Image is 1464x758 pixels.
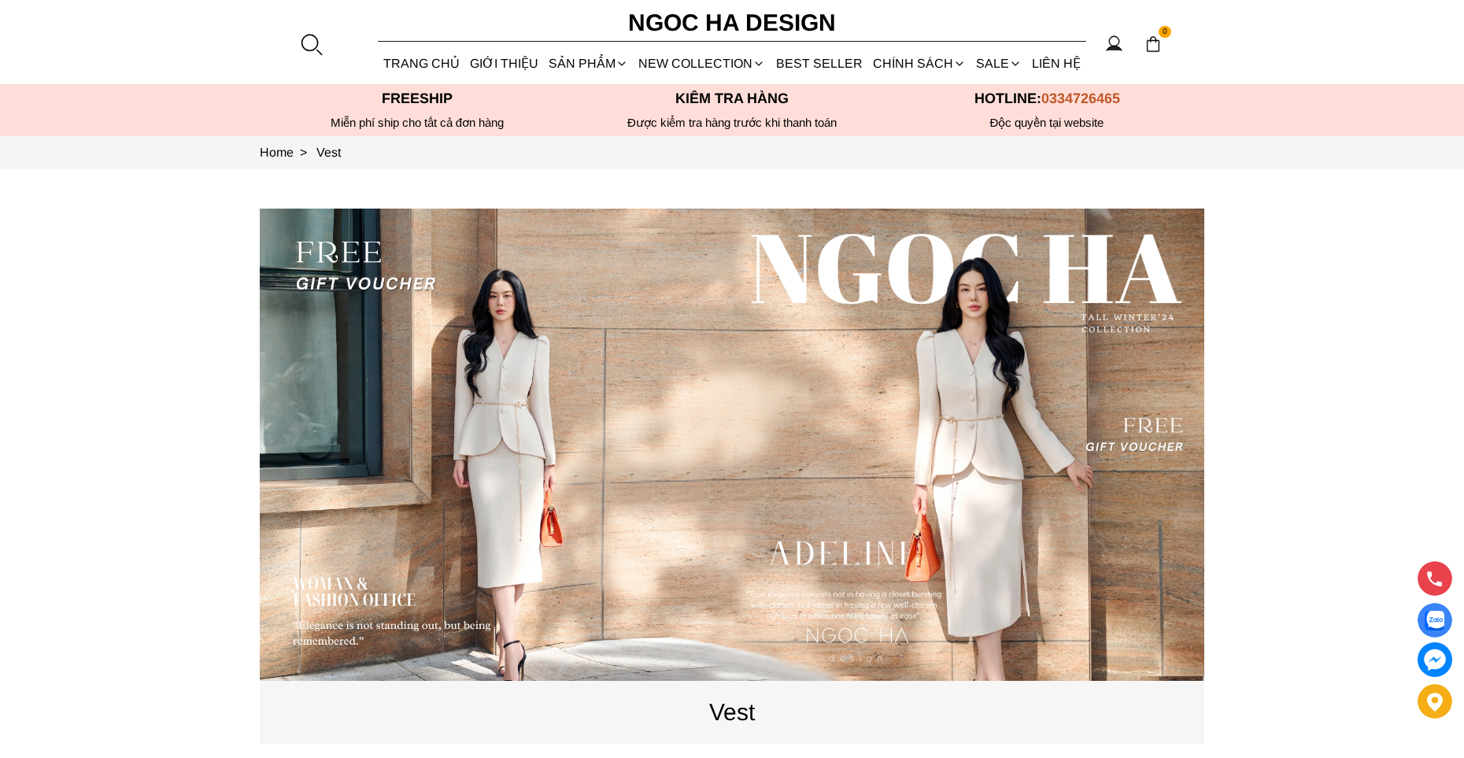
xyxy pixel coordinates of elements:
img: img-CART-ICON-ksit0nf1 [1144,35,1162,53]
a: Link to Vest [316,146,341,159]
a: messenger [1418,642,1452,677]
a: NEW COLLECTION [634,43,771,84]
a: LIÊN HỆ [1027,43,1086,84]
a: Ngoc Ha Design [614,4,850,42]
p: Hotline: [889,91,1204,107]
span: 0 [1159,26,1171,39]
div: Miễn phí ship cho tất cả đơn hàng [260,116,575,130]
a: GIỚI THIỆU [464,43,543,84]
p: Vest [260,693,1204,730]
div: Chính sách [867,43,970,84]
a: Display image [1418,603,1452,638]
a: BEST SELLER [771,43,867,84]
a: Link to Home [260,146,316,159]
a: TRANG CHỦ [378,43,464,84]
p: Được kiểm tra hàng trước khi thanh toán [575,116,889,130]
div: SẢN PHẨM [544,43,634,84]
img: Display image [1425,611,1444,630]
h6: Độc quyền tại website [889,116,1204,130]
p: Freeship [260,91,575,107]
a: SALE [971,43,1027,84]
font: Kiểm tra hàng [675,91,789,106]
span: 0334726465 [1041,91,1120,106]
span: > [294,146,313,159]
